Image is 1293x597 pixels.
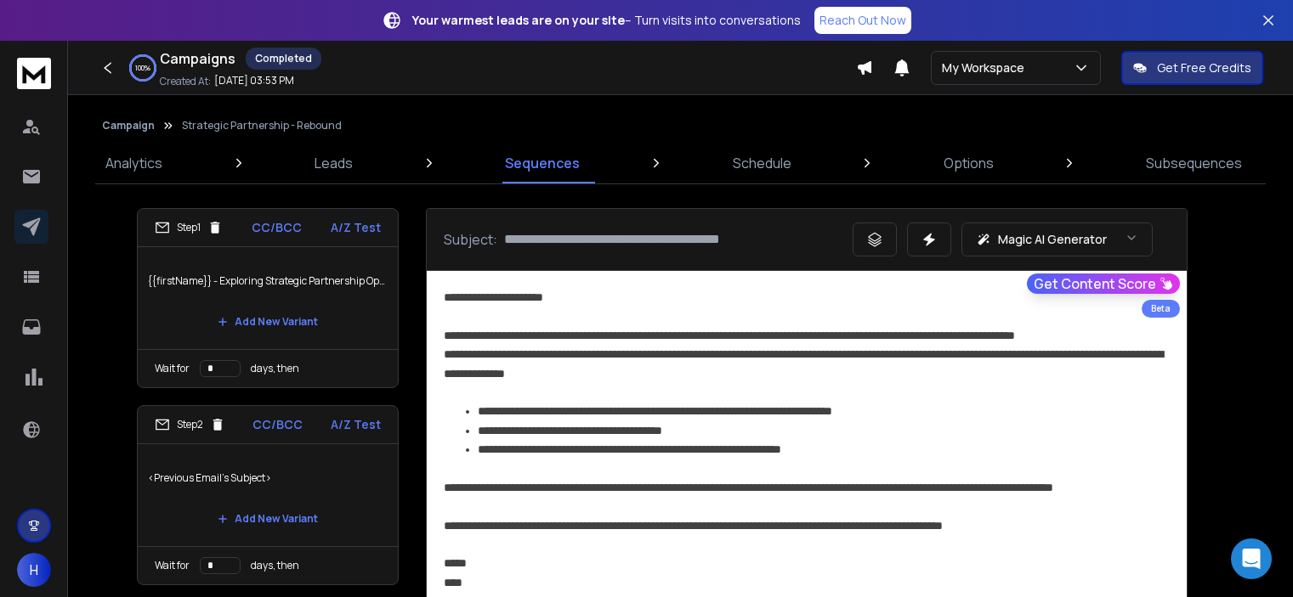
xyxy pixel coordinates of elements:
[1142,300,1180,318] div: Beta
[155,559,190,572] p: Wait for
[1121,51,1263,85] button: Get Free Credits
[160,48,235,69] h1: Campaigns
[95,143,173,183] a: Analytics
[182,119,342,132] p: Strategic Partnership - Rebound
[135,63,150,73] p: 100 %
[204,502,332,536] button: Add New Variant
[155,417,225,432] div: Step 2
[160,75,211,88] p: Created At:
[331,219,381,236] p: A/Z Test
[148,454,388,502] p: <Previous Email's Subject>
[998,231,1107,248] p: Magic AI Generator
[942,59,1031,76] p: My Workspace
[412,12,625,28] strong: Your warmest leads are on your site
[495,143,590,183] a: Sequences
[1157,59,1251,76] p: Get Free Credits
[17,553,51,587] button: H
[1027,273,1180,294] button: Get Content Score
[819,12,906,29] p: Reach Out Now
[331,416,381,433] p: A/Z Test
[251,559,299,572] p: days, then
[251,362,299,375] p: days, then
[155,362,190,375] p: Wait for
[944,153,994,173] p: Options
[204,305,332,339] button: Add New Variant
[304,143,363,183] a: Leads
[252,416,303,433] p: CC/BCC
[1231,538,1272,579] div: Open Intercom Messenger
[155,220,223,235] div: Step 1
[105,153,162,173] p: Analytics
[733,153,791,173] p: Schedule
[252,219,302,236] p: CC/BCC
[137,405,399,585] li: Step2CC/BCCA/Z Test<Previous Email's Subject>Add New VariantWait fordays, then
[137,208,399,388] li: Step1CC/BCCA/Z Test{{firstName}} - Exploring Strategic Partnership OpportunitiesAdd New VariantWa...
[102,119,155,132] button: Campaign
[1146,153,1242,173] p: Subsequences
[814,7,911,34] a: Reach Out Now
[933,143,1004,183] a: Options
[505,153,580,173] p: Sequences
[17,58,51,89] img: logo
[1136,143,1252,183] a: Subsequences
[246,48,321,70] div: Completed
[412,12,801,29] p: – Turn visits into conversations
[444,229,497,250] p: Subject:
[315,153,353,173] p: Leads
[723,143,802,183] a: Schedule
[148,257,388,305] p: {{firstName}} - Exploring Strategic Partnership Opportunities
[214,74,294,87] p: [DATE] 03:53 PM
[961,222,1153,256] button: Magic AI Generator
